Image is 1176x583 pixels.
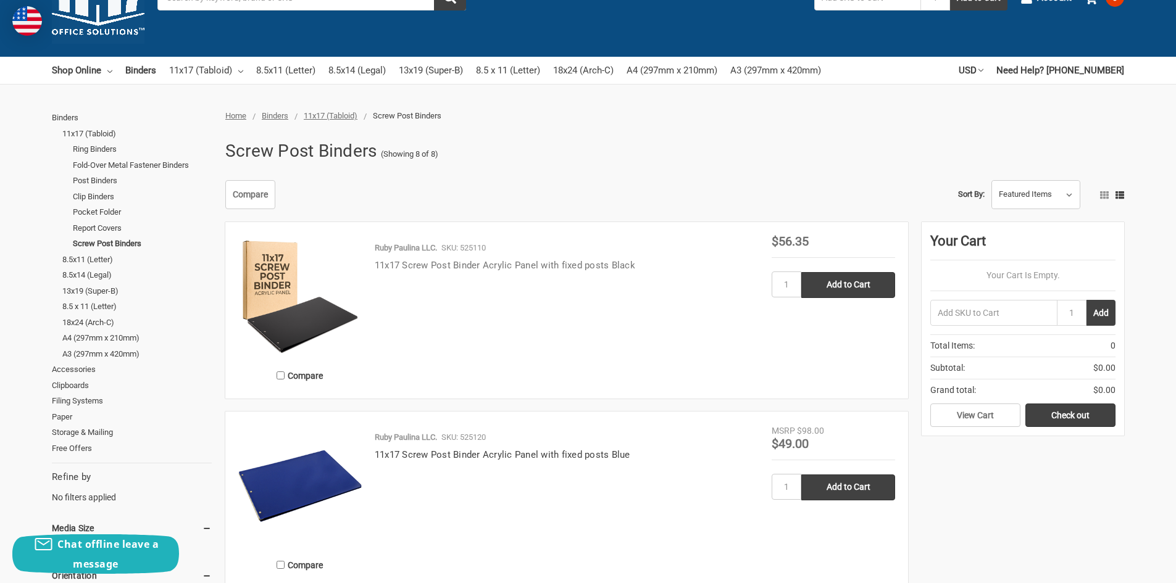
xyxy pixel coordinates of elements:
a: 8.5x14 (Legal) [328,57,386,84]
a: Clip Binders [73,189,212,205]
span: Subtotal: [930,362,965,374]
a: Free Offers [52,440,212,457]
a: 11x17 (Tabloid) [62,126,212,142]
span: Grand total: [930,384,976,397]
a: 11x17 (Tabloid) [304,111,357,120]
button: Add [1086,300,1116,326]
img: duty and tax information for United States [12,6,42,36]
a: 11x17 Screw Post Binder Acrylic Panel with fixed posts Blue [375,449,630,460]
img: 11x17 Screw Post Binder Acrylic Panel with fixed posts Black [238,235,362,358]
a: 11x17 Screw Post Binder Acrylic Panel with fixed posts Black [375,260,635,271]
a: Check out [1025,403,1116,427]
a: Storage & Mailing [52,424,212,440]
div: No filters applied [52,470,212,503]
a: 8.5x11 (Letter) [62,252,212,268]
a: Post Binders [73,173,212,189]
a: Screw Post Binders [73,236,212,252]
p: SKU: 525110 [441,242,486,254]
h5: Refine by [52,470,212,484]
img: 11x17 Screw Post Binder Acrylic Panel with fixed posts Blue [238,424,362,548]
div: MSRP [772,424,795,437]
label: Compare [238,555,362,575]
a: A4 (297mm x 210mm) [62,330,212,346]
span: (Showing 8 of 8) [381,148,438,160]
input: Add to Cart [801,272,895,298]
p: Ruby Paulina LLC. [375,431,437,444]
span: 0 [1111,339,1116,352]
p: SKU: 525120 [441,431,486,444]
a: 11x17 (Tabloid) [169,57,243,84]
a: Filing Systems [52,393,212,409]
a: Fold-Over Metal Fastener Binders [73,157,212,173]
p: Ruby Paulina LLC. [375,242,437,254]
a: USD [959,57,983,84]
span: $49.00 [772,436,809,451]
a: 8.5 x 11 (Letter) [476,57,540,84]
a: 13x19 (Super-B) [399,57,463,84]
a: 8.5 x 11 (Letter) [62,299,212,315]
button: Chat offline leave a message [12,534,179,574]
a: Binders [52,110,212,126]
a: A4 (297mm x 210mm) [627,57,717,84]
span: Chat offline leave a message [57,537,159,571]
input: Compare [277,561,285,569]
a: Ring Binders [73,141,212,157]
span: $0.00 [1093,362,1116,374]
a: 8.5x11 (Letter) [256,57,315,84]
a: A3 (297mm x 420mm) [62,346,212,362]
a: Shop Online [52,57,112,84]
a: Report Covers [73,220,212,236]
h1: Screw Post Binders [225,135,377,167]
input: Add SKU to Cart [930,300,1057,326]
label: Compare [238,365,362,386]
a: 13x19 (Super-B) [62,283,212,299]
h5: Media Size [52,521,212,535]
p: Your Cart Is Empty. [930,269,1116,282]
input: Add to Cart [801,474,895,500]
span: Total Items: [930,339,975,352]
input: Compare [277,371,285,379]
a: Pocket Folder [73,204,212,220]
h5: Orientation [52,568,212,583]
a: Binders [125,57,156,84]
a: Home [225,111,246,120]
a: View Cart [930,403,1020,427]
a: Binders [262,111,288,120]
span: $0.00 [1093,384,1116,397]
a: 18x24 (Arch-C) [553,57,614,84]
a: A3 (297mm x 420mm) [730,57,821,84]
iframe: Google Customer Reviews [1074,550,1176,583]
a: 8.5x14 (Legal) [62,267,212,283]
a: Paper [52,409,212,425]
a: Compare [225,180,275,210]
div: Your Cart [930,231,1116,260]
span: $56.35 [772,234,809,249]
a: Need Help? [PHONE_NUMBER] [996,57,1124,84]
a: 18x24 (Arch-C) [62,315,212,331]
span: Screw Post Binders [373,111,441,120]
a: Accessories [52,362,212,378]
a: Clipboards [52,378,212,394]
span: $98.00 [797,426,824,436]
label: Sort By: [958,185,985,204]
